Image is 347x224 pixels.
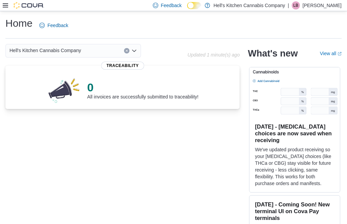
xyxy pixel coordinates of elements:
h2: What's new [248,48,298,59]
p: Hell's Kitchen Cannabis Company [213,1,285,9]
button: Clear input [124,48,129,53]
div: All invoices are successfully submitted to traceability! [87,81,198,99]
input: Dark Mode [187,2,201,9]
h3: [DATE] - [MEDICAL_DATA] choices are now saved when receiving [255,123,334,143]
span: Lb [293,1,299,9]
span: Feedback [161,2,182,9]
span: Hell's Kitchen Cannabis Company [9,46,81,54]
button: Open list of options [131,48,137,53]
svg: External link [338,52,342,56]
p: | [288,1,289,9]
p: Updated 1 minute(s) ago [187,52,240,58]
h1: Home [5,17,33,30]
p: [PERSON_NAME] [303,1,342,9]
p: 0 [87,81,198,94]
div: Latoya bennett [292,1,300,9]
span: Feedback [47,22,68,29]
img: Cova [14,2,44,9]
span: Traceability [101,62,144,70]
a: View allExternal link [320,51,342,56]
a: Feedback [37,19,71,32]
h3: [DATE] - Coming Soon! New terminal UI on Cova Pay terminals [255,201,334,221]
img: 0 [47,76,82,104]
p: We've updated product receiving so your [MEDICAL_DATA] choices (like THCa or CBG) stay visible fo... [255,146,334,187]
